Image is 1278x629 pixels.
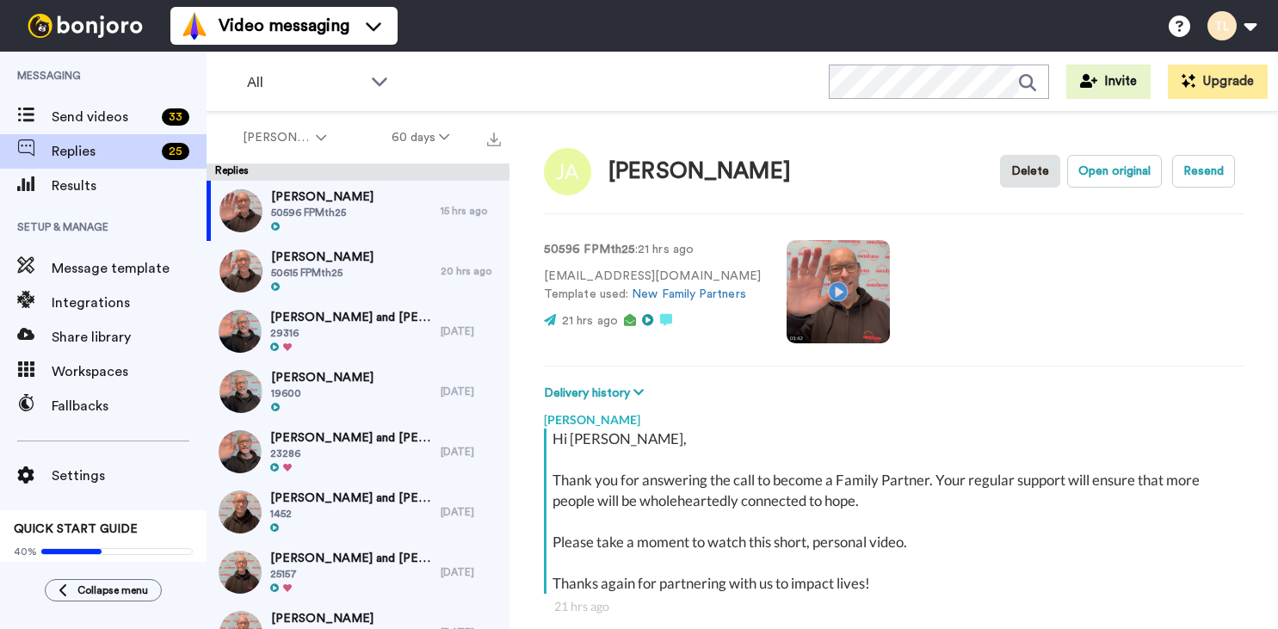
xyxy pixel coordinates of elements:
[1168,65,1268,99] button: Upgrade
[553,429,1239,594] div: Hi [PERSON_NAME], Thank you for answering the call to become a Family Partner. Your regular suppo...
[441,324,501,338] div: [DATE]
[359,122,482,153] button: 60 days
[219,14,349,38] span: Video messaging
[270,490,432,507] span: [PERSON_NAME] and [PERSON_NAME]
[52,258,207,279] span: Message template
[207,482,509,542] a: [PERSON_NAME] and [PERSON_NAME]1452[DATE]
[210,122,359,153] button: [PERSON_NAME]
[247,72,362,93] span: All
[271,249,374,266] span: [PERSON_NAME]
[441,505,501,519] div: [DATE]
[219,310,262,353] img: fcb26f74-b81b-4c98-baca-5e6747a3f069-thumb.jpg
[219,189,262,232] img: 5cf3c04a-a0c8-49ca-a6d0-13430f245b70-thumb.jpg
[271,386,374,400] span: 19600
[441,565,501,579] div: [DATE]
[219,370,262,413] img: 640a1cbc-31f4-4891-ba67-83b1976c4b32-thumb.jpg
[14,523,138,535] span: QUICK START GUIDE
[632,288,746,300] a: New Family Partners
[52,141,155,162] span: Replies
[52,107,155,127] span: Send videos
[487,133,501,146] img: export.svg
[219,551,262,594] img: 014c5695-5418-4ecc-a43e-9dffb7c47511-thumb.jpg
[207,163,509,181] div: Replies
[207,542,509,602] a: [PERSON_NAME] and [PERSON_NAME]25157[DATE]
[554,598,1233,615] div: 21 hrs ago
[544,268,761,304] p: [EMAIL_ADDRESS][DOMAIN_NAME] Template used:
[162,108,189,126] div: 33
[544,244,635,256] strong: 50596 FPMth25
[52,327,207,348] span: Share library
[270,567,432,581] span: 25157
[219,430,262,473] img: 6fea4af1-0799-4bfc-9325-7444e934ab2b-thumb.jpg
[270,429,432,447] span: [PERSON_NAME] and [PERSON_NAME]
[45,579,162,601] button: Collapse menu
[52,396,207,416] span: Fallbacks
[562,315,618,327] span: 21 hrs ago
[271,206,374,219] span: 50596 FPMth25
[52,293,207,313] span: Integrations
[207,241,509,301] a: [PERSON_NAME]50615 FPMth2520 hrs ago
[207,181,509,241] a: [PERSON_NAME]50596 FPMth2515 hrs ago
[544,384,649,403] button: Delivery history
[271,188,374,206] span: [PERSON_NAME]
[271,266,374,280] span: 50615 FPMth25
[544,403,1244,429] div: [PERSON_NAME]
[219,490,262,533] img: 67eaaa03-8391-4300-a044-b53d70590310-thumb.jpg
[1066,65,1151,99] button: Invite
[544,241,761,259] p: : 21 hrs ago
[441,264,501,278] div: 20 hrs ago
[207,422,509,482] a: [PERSON_NAME] and [PERSON_NAME]23286[DATE]
[52,466,207,486] span: Settings
[441,204,501,218] div: 15 hrs ago
[181,12,208,40] img: vm-color.svg
[608,159,791,184] div: [PERSON_NAME]
[1067,155,1162,188] button: Open original
[271,610,374,627] span: [PERSON_NAME]
[243,129,312,146] span: [PERSON_NAME]
[271,369,374,386] span: [PERSON_NAME]
[77,583,148,597] span: Collapse menu
[544,148,591,195] img: Image of Jeremy Allan
[219,250,262,293] img: 8ea457a1-920c-47dd-8437-1f84323572aa-thumb.jpg
[482,125,506,151] button: Export all results that match these filters now.
[270,507,432,521] span: 1452
[1172,155,1235,188] button: Resend
[270,326,432,340] span: 29316
[52,176,207,196] span: Results
[1000,155,1060,188] button: Delete
[270,309,432,326] span: [PERSON_NAME] and [PERSON_NAME]
[21,14,150,38] img: bj-logo-header-white.svg
[14,545,37,558] span: 40%
[207,361,509,422] a: [PERSON_NAME]19600[DATE]
[270,447,432,460] span: 23286
[441,385,501,398] div: [DATE]
[162,143,189,160] div: 25
[52,361,207,382] span: Workspaces
[270,550,432,567] span: [PERSON_NAME] and [PERSON_NAME]
[207,301,509,361] a: [PERSON_NAME] and [PERSON_NAME]29316[DATE]
[441,445,501,459] div: [DATE]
